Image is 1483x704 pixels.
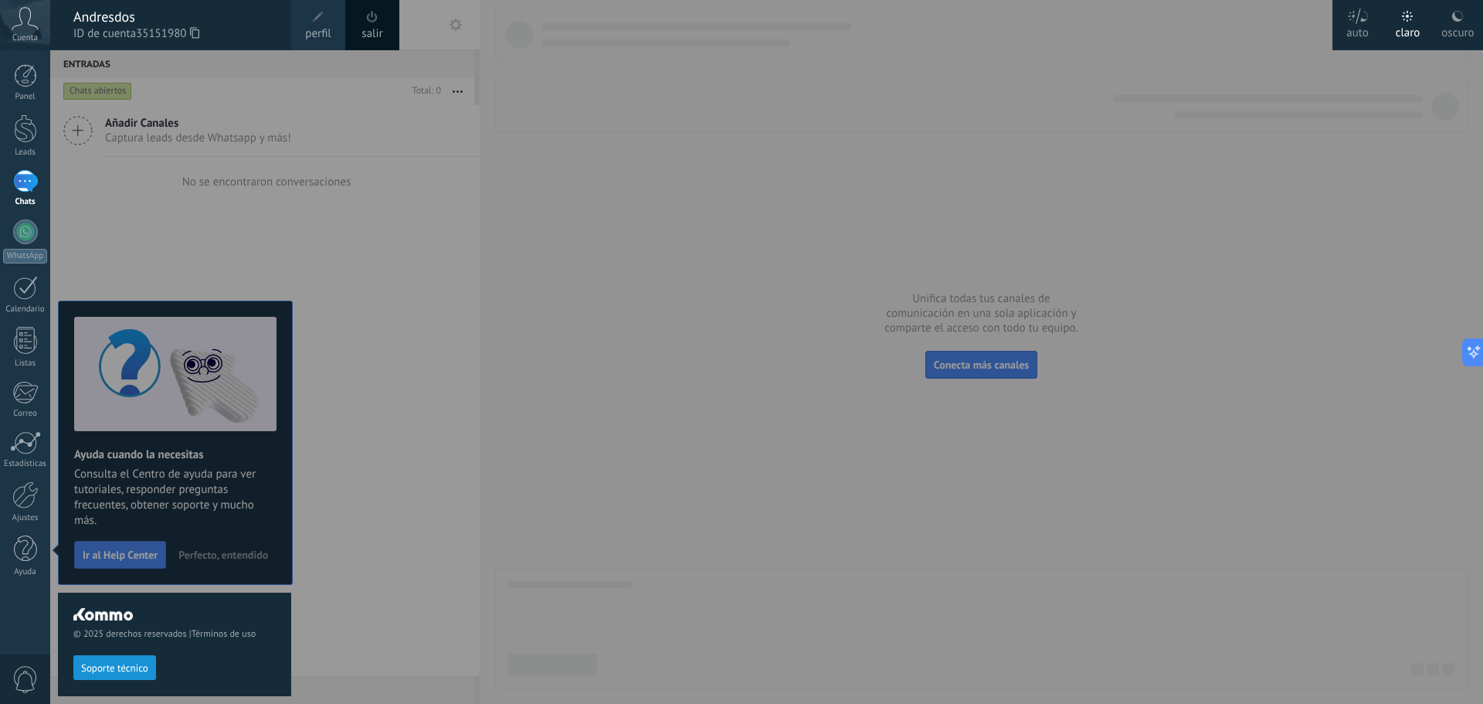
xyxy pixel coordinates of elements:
[3,513,48,523] div: Ajustes
[305,26,331,43] span: perfil
[1396,10,1420,50] div: claro
[3,304,48,315] div: Calendario
[136,26,199,43] span: 35151980
[361,26,382,43] a: salir
[3,148,48,158] div: Leads
[3,92,48,102] div: Panel
[3,249,47,264] div: WhatsApp
[73,26,276,43] span: ID de cuenta
[1346,10,1369,50] div: auto
[3,197,48,207] div: Chats
[73,628,276,640] span: © 2025 derechos reservados |
[192,628,256,640] a: Términos de uso
[81,663,148,674] span: Soporte técnico
[73,9,276,26] div: Andresdos
[1441,10,1474,50] div: oscuro
[12,33,38,43] span: Cuenta
[3,409,48,419] div: Correo
[73,655,156,680] button: Soporte técnico
[3,459,48,469] div: Estadísticas
[73,661,156,673] a: Soporte técnico
[3,567,48,577] div: Ayuda
[3,359,48,369] div: Listas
